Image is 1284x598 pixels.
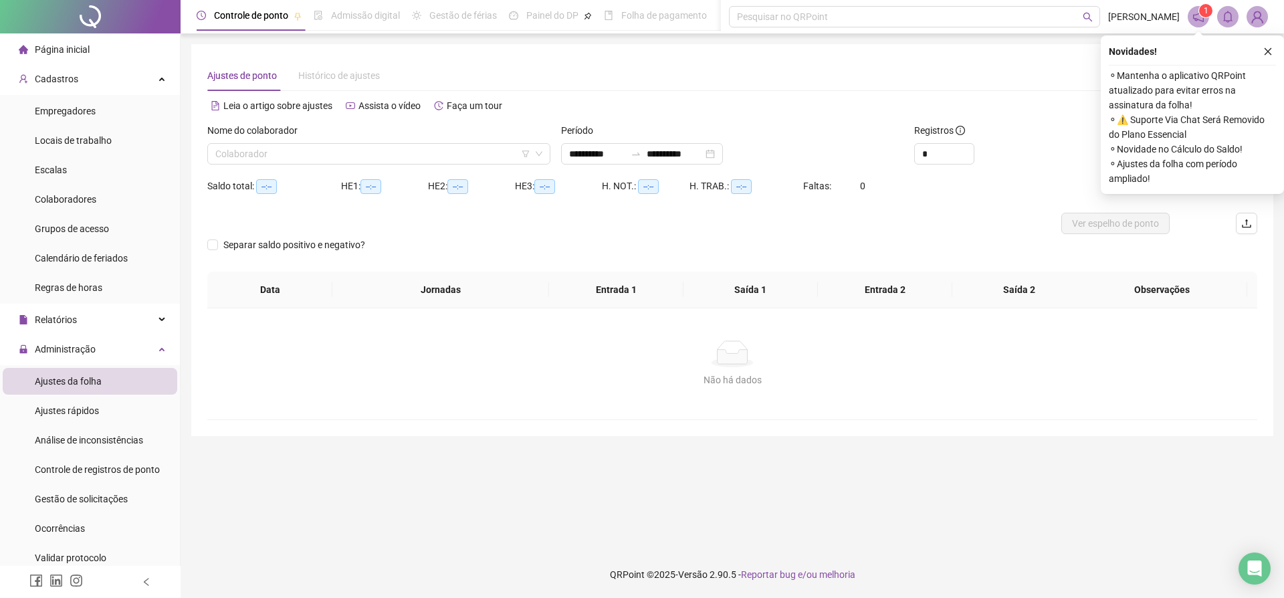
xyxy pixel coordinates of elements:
[534,179,555,194] span: --:--
[207,70,277,81] span: Ajustes de ponto
[515,179,602,194] div: HE 3:
[35,314,77,325] span: Relatórios
[818,272,952,308] th: Entrada 2
[35,282,102,293] span: Regras de horas
[35,494,128,504] span: Gestão de solicitações
[35,106,96,116] span: Empregadores
[19,315,28,324] span: file
[509,11,518,20] span: dashboard
[428,179,515,194] div: HE 2:
[683,272,818,308] th: Saída 1
[860,181,865,191] span: 0
[35,74,78,84] span: Cadastros
[731,179,752,194] span: --:--
[1087,282,1237,297] span: Observações
[1109,68,1276,112] span: ⚬ Mantenha o aplicativo QRPoint atualizado para evitar erros na assinatura da folha!
[956,126,965,135] span: info-circle
[1192,11,1204,23] span: notification
[294,12,302,20] span: pushpin
[35,253,128,264] span: Calendário de feriados
[561,123,602,138] label: Período
[526,10,578,21] span: Painel do DP
[49,574,63,587] span: linkedin
[1247,7,1267,27] img: 82561
[1109,44,1157,59] span: Novidades !
[35,405,99,416] span: Ajustes rápidos
[142,577,151,587] span: left
[35,435,143,445] span: Análise de inconsistências
[35,223,109,234] span: Grupos de acesso
[35,194,96,205] span: Colaboradores
[346,101,355,110] span: youtube
[631,148,641,159] span: to
[689,179,803,194] div: H. TRAB.:
[914,123,965,138] span: Registros
[19,45,28,54] span: home
[952,272,1087,308] th: Saída 2
[223,100,332,111] span: Leia o artigo sobre ajustes
[35,344,96,355] span: Administração
[1109,112,1276,142] span: ⚬ ⚠️ Suporte Via Chat Será Removido do Plano Essencial
[360,179,381,194] span: --:--
[447,100,502,111] span: Faça um tour
[256,179,277,194] span: --:--
[447,179,468,194] span: --:--
[19,344,28,354] span: lock
[35,135,112,146] span: Locais de trabalho
[1222,11,1234,23] span: bell
[211,101,220,110] span: file-text
[358,100,421,111] span: Assista o vídeo
[1239,553,1271,585] div: Open Intercom Messenger
[207,179,341,194] div: Saldo total:
[35,553,106,563] span: Validar protocolo
[314,11,323,20] span: file-done
[332,272,549,308] th: Jornadas
[19,74,28,84] span: user-add
[584,12,592,20] span: pushpin
[638,179,659,194] span: --:--
[207,123,306,138] label: Nome do colaborador
[70,574,83,587] span: instagram
[429,10,497,21] span: Gestão de férias
[29,574,43,587] span: facebook
[803,181,833,191] span: Faltas:
[604,11,613,20] span: book
[1083,12,1093,22] span: search
[197,11,206,20] span: clock-circle
[1241,218,1252,229] span: upload
[602,179,689,194] div: H. NOT.:
[1199,4,1212,17] sup: 1
[35,165,67,175] span: Escalas
[35,44,90,55] span: Página inicial
[207,272,332,308] th: Data
[1109,142,1276,157] span: ⚬ Novidade no Cálculo do Saldo!
[331,10,400,21] span: Admissão digital
[621,10,707,21] span: Folha de pagamento
[298,70,380,81] span: Histórico de ajustes
[35,523,85,534] span: Ocorrências
[1109,157,1276,186] span: ⚬ Ajustes da folha com período ampliado!
[1204,6,1208,15] span: 1
[1108,9,1180,24] span: [PERSON_NAME]
[214,10,288,21] span: Controle de ponto
[1061,213,1170,234] button: Ver espelho de ponto
[341,179,428,194] div: HE 1:
[35,376,102,387] span: Ajustes da folha
[522,150,530,158] span: filter
[678,569,708,580] span: Versão
[223,373,1241,387] div: Não há dados
[181,551,1284,598] footer: QRPoint © 2025 - 2.90.5 -
[412,11,421,20] span: sun
[631,148,641,159] span: swap-right
[1077,272,1247,308] th: Observações
[35,464,160,475] span: Controle de registros de ponto
[218,237,370,252] span: Separar saldo positivo e negativo?
[535,150,543,158] span: down
[549,272,683,308] th: Entrada 1
[434,101,443,110] span: history
[1263,47,1273,56] span: close
[741,569,855,580] span: Reportar bug e/ou melhoria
